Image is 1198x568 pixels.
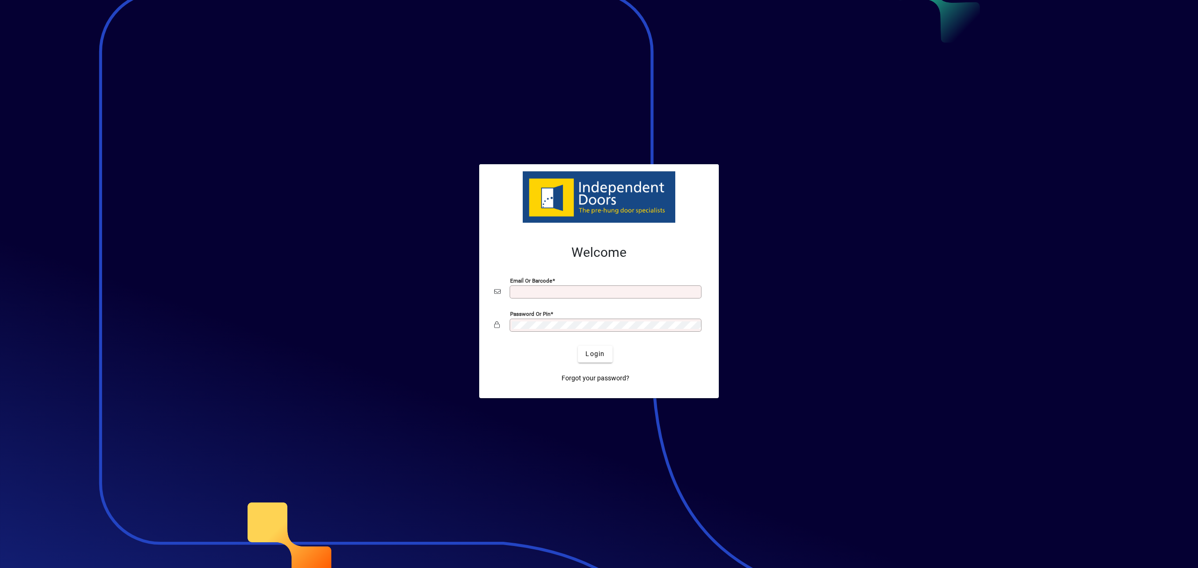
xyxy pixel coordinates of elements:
a: Forgot your password? [558,370,633,387]
h2: Welcome [494,245,704,261]
span: Forgot your password? [562,373,629,383]
span: Login [585,349,605,359]
mat-label: Password or Pin [510,310,550,317]
button: Login [578,346,612,363]
mat-label: Email or Barcode [510,277,552,284]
